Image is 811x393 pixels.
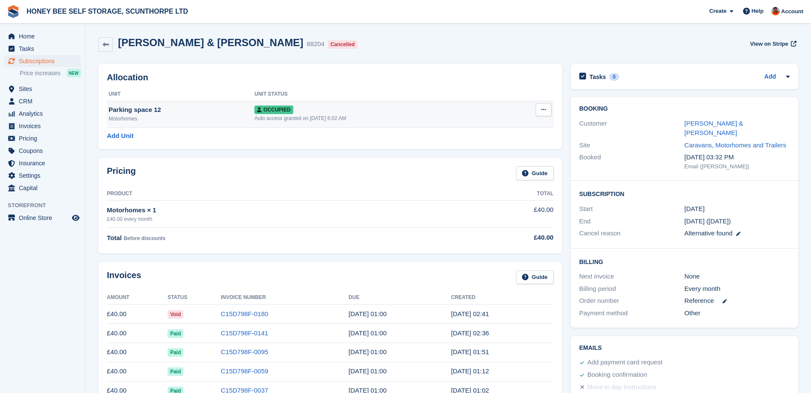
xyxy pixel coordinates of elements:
[107,215,442,223] div: £40.00 every month
[221,291,348,305] th: Invoice Number
[750,40,788,48] span: View on Stripe
[579,217,684,226] div: End
[254,88,504,101] th: Unit Status
[107,291,168,305] th: Amount
[19,212,70,224] span: Online Store
[348,329,386,337] time: 2025-09-02 00:00:00 UTC
[516,270,554,284] a: Guide
[19,55,70,67] span: Subscriptions
[451,348,489,355] time: 2025-08-01 00:51:25 UTC
[4,182,81,194] a: menu
[67,69,81,77] div: NEW
[4,132,81,144] a: menu
[221,310,268,317] a: C15D798F-0180
[684,153,790,162] div: [DATE] 03:32 PM
[684,284,790,294] div: Every month
[579,189,790,198] h2: Subscription
[684,141,786,149] a: Caravans, Motorhomes and Trailers
[579,229,684,238] div: Cancel reason
[348,367,386,375] time: 2025-07-02 00:00:00 UTC
[107,88,254,101] th: Unit
[124,235,165,241] span: Before discounts
[752,7,764,15] span: Help
[771,7,780,15] img: Abbie Tucker
[587,382,656,393] div: Move in day instructions
[107,305,168,324] td: £40.00
[781,7,803,16] span: Account
[4,145,81,157] a: menu
[587,370,647,380] div: Booking confirmation
[307,39,324,49] div: 88204
[442,200,554,227] td: £40.00
[328,40,357,49] div: Cancelled
[348,291,451,305] th: Due
[579,257,790,266] h2: Billing
[7,5,20,18] img: stora-icon-8386f47178a22dfd0bd8f6a31ec36ba5ce8667c1dd55bd0f319d3a0aa187defe.svg
[684,120,743,137] a: [PERSON_NAME] & [PERSON_NAME]
[19,43,70,55] span: Tasks
[516,166,554,180] a: Guide
[19,83,70,95] span: Sites
[107,187,442,201] th: Product
[451,329,489,337] time: 2025-09-01 01:36:12 UTC
[609,73,619,81] div: 0
[684,229,733,237] span: Alternative found
[19,30,70,42] span: Home
[684,204,705,214] time: 2025-06-01 00:00:00 UTC
[107,324,168,343] td: £40.00
[4,43,81,55] a: menu
[4,157,81,169] a: menu
[684,308,790,318] div: Other
[684,272,790,282] div: None
[4,95,81,107] a: menu
[684,162,790,171] div: Email ([PERSON_NAME])
[107,205,442,215] div: Motorhomes × 1
[684,296,714,306] span: Reference
[107,270,141,284] h2: Invoices
[587,358,663,368] div: Add payment card request
[746,37,798,51] a: View on Stripe
[579,106,790,112] h2: Booking
[221,329,268,337] a: C15D798F-0141
[4,108,81,120] a: menu
[19,170,70,182] span: Settings
[19,145,70,157] span: Coupons
[348,348,386,355] time: 2025-08-02 00:00:00 UTC
[4,55,81,67] a: menu
[579,284,684,294] div: Billing period
[20,68,81,78] a: Price increases NEW
[23,4,192,18] a: HONEY BEE SELF STORAGE, SCUNTHORPE LTD
[579,308,684,318] div: Payment method
[168,367,183,376] span: Paid
[579,296,684,306] div: Order number
[19,132,70,144] span: Pricing
[4,83,81,95] a: menu
[579,272,684,282] div: Next invoice
[109,115,254,123] div: Motorhomes
[590,73,606,81] h2: Tasks
[8,201,85,210] span: Storefront
[254,106,293,114] span: Occupied
[168,310,183,319] span: Void
[107,343,168,362] td: £40.00
[71,213,81,223] a: Preview store
[107,131,133,141] a: Add Unit
[107,73,554,82] h2: Allocation
[442,233,554,243] div: £40.00
[109,105,254,115] div: Parking space 12
[579,141,684,150] div: Site
[19,108,70,120] span: Analytics
[19,182,70,194] span: Capital
[118,37,303,48] h2: [PERSON_NAME] & [PERSON_NAME]
[221,348,268,355] a: C15D798F-0095
[19,157,70,169] span: Insurance
[168,329,183,338] span: Paid
[579,204,684,214] div: Start
[451,291,554,305] th: Created
[4,212,81,224] a: menu
[107,362,168,381] td: £40.00
[107,234,122,241] span: Total
[4,170,81,182] a: menu
[4,120,81,132] a: menu
[709,7,726,15] span: Create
